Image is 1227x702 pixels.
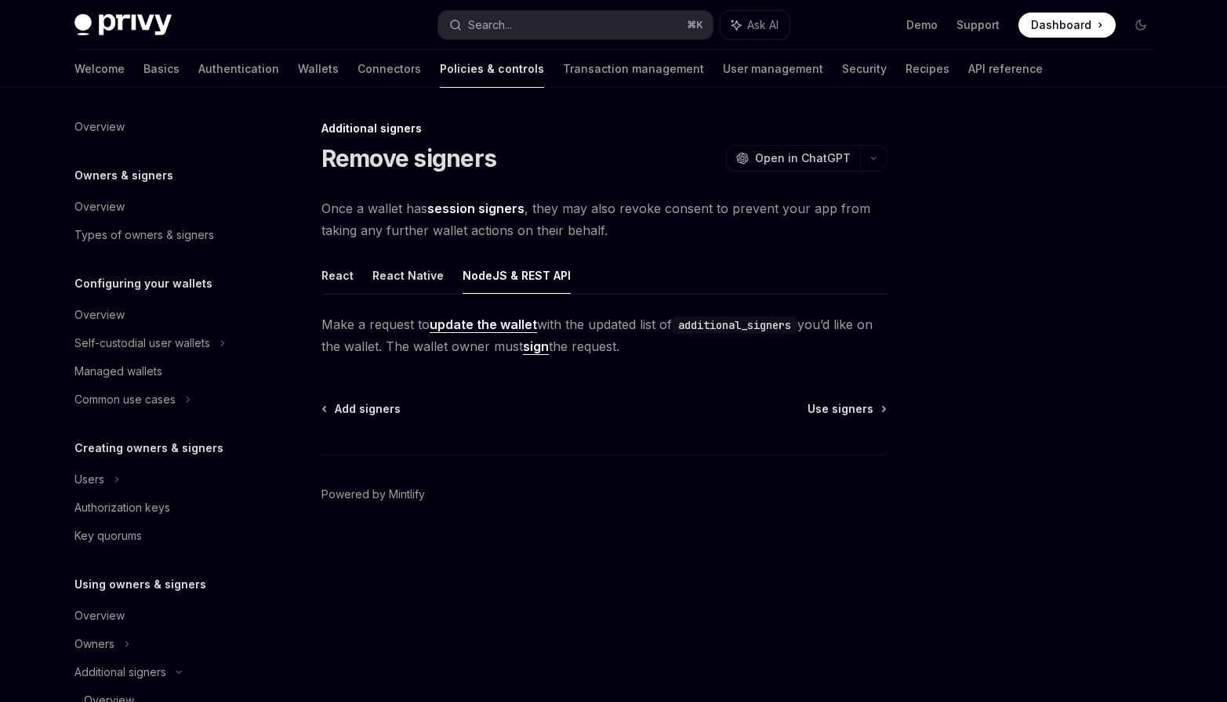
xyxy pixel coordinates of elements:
[74,14,172,36] img: dark logo
[323,401,401,417] a: Add signers
[438,11,713,39] button: Search...⌘K
[321,197,887,241] span: Once a wallet has , they may also revoke consent to prevent your app from taking any further wall...
[74,390,176,409] div: Common use cases
[74,306,125,324] div: Overview
[672,317,797,334] code: additional_signers
[74,439,223,458] h5: Creating owners & signers
[335,401,401,417] span: Add signers
[321,257,354,294] button: React
[430,317,537,333] a: update the wallet
[62,113,263,141] a: Overview
[747,17,779,33] span: Ask AI
[808,401,873,417] span: Use signers
[808,401,885,417] a: Use signers
[74,663,166,682] div: Additional signers
[723,50,823,88] a: User management
[321,121,887,136] div: Additional signers
[62,602,263,630] a: Overview
[957,17,1000,33] a: Support
[468,16,512,34] div: Search...
[968,50,1043,88] a: API reference
[62,301,263,329] a: Overview
[62,193,263,221] a: Overview
[721,11,790,39] button: Ask AI
[74,334,210,353] div: Self-custodial user wallets
[358,50,421,88] a: Connectors
[74,575,206,594] h5: Using owners & signers
[1018,13,1116,38] a: Dashboard
[62,522,263,550] a: Key quorums
[906,50,949,88] a: Recipes
[563,50,704,88] a: Transaction management
[372,257,444,294] button: React Native
[74,526,142,545] div: Key quorums
[74,498,170,517] div: Authorization keys
[74,118,125,136] div: Overview
[298,50,339,88] a: Wallets
[74,635,114,653] div: Owners
[755,150,851,166] span: Open in ChatGPT
[321,313,887,357] span: Make a request to with the updated list of you’d like on the wallet. The wallet owner must the re...
[143,50,180,88] a: Basics
[74,166,173,185] h5: Owners & signers
[1031,17,1091,33] span: Dashboard
[62,357,263,385] a: Managed wallets
[74,197,125,216] div: Overview
[463,257,571,294] button: NodeJS & REST API
[842,50,887,88] a: Security
[427,201,525,217] a: session signers
[74,606,125,625] div: Overview
[74,50,125,88] a: Welcome
[321,487,425,502] a: Powered by Mintlify
[687,19,703,31] span: ⌘ K
[906,17,938,33] a: Demo
[523,338,549,355] a: sign
[62,494,263,522] a: Authorization keys
[62,221,263,249] a: Types of owners & signers
[321,144,497,172] h1: Remove signers
[198,50,279,88] a: Authentication
[74,470,104,489] div: Users
[726,145,860,172] button: Open in ChatGPT
[440,50,544,88] a: Policies & controls
[74,362,162,381] div: Managed wallets
[74,274,212,293] h5: Configuring your wallets
[74,226,214,244] div: Types of owners & signers
[1128,13,1153,38] button: Toggle dark mode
